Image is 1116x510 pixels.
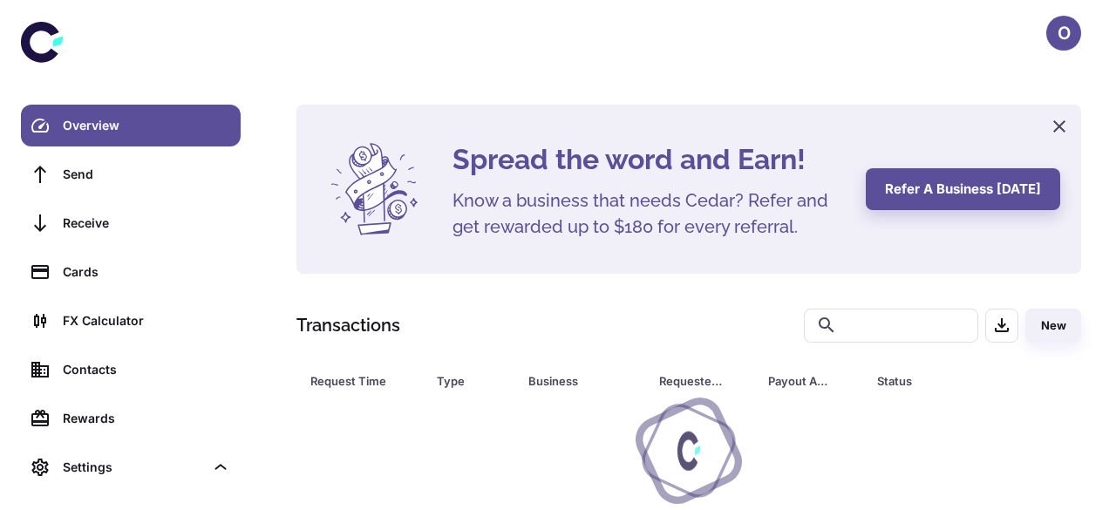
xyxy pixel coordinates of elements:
[453,187,845,240] h5: Know a business that needs Cedar? Refer and get rewarded up to $180 for every referral.
[437,369,507,393] span: Type
[21,153,241,195] a: Send
[63,214,230,233] div: Receive
[877,369,986,393] div: Status
[310,369,416,393] span: Request Time
[63,262,230,282] div: Cards
[310,369,393,393] div: Request Time
[877,369,1009,393] span: Status
[659,369,747,393] span: Requested Amount
[453,139,845,180] h4: Spread the word and Earn!
[63,458,204,477] div: Settings
[768,369,856,393] span: Payout Amount
[63,116,230,135] div: Overview
[1046,16,1081,51] button: O
[866,168,1060,210] button: Refer a business [DATE]
[21,105,241,146] a: Overview
[659,369,725,393] div: Requested Amount
[63,165,230,184] div: Send
[21,202,241,244] a: Receive
[21,300,241,342] a: FX Calculator
[21,398,241,439] a: Rewards
[437,369,485,393] div: Type
[296,312,400,338] h1: Transactions
[21,446,241,488] div: Settings
[1025,309,1081,343] button: New
[21,251,241,293] a: Cards
[21,349,241,391] a: Contacts
[63,360,230,379] div: Contacts
[768,369,834,393] div: Payout Amount
[63,311,230,330] div: FX Calculator
[63,409,230,428] div: Rewards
